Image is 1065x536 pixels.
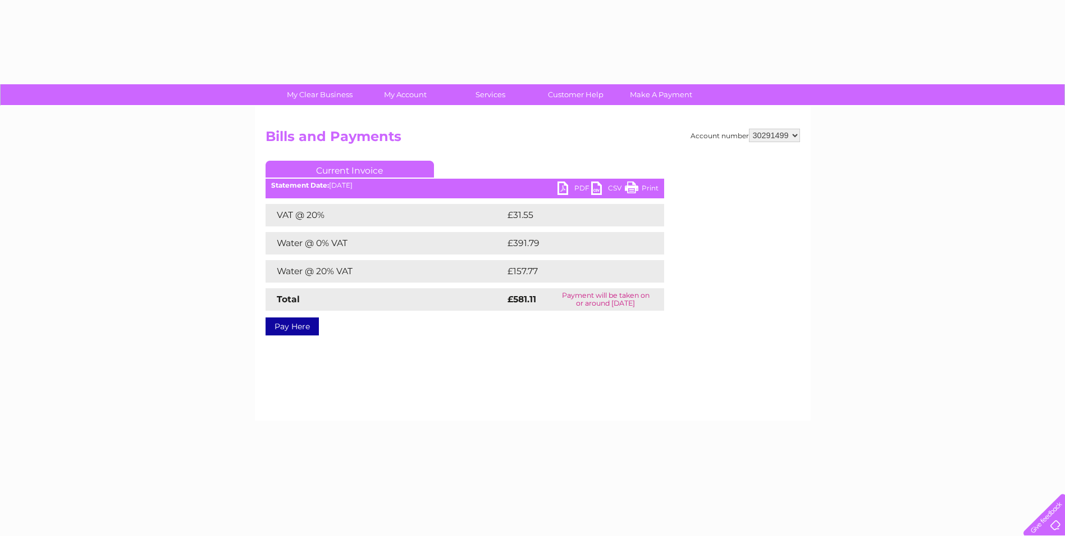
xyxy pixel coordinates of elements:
[547,288,664,311] td: Payment will be taken on or around [DATE]
[277,294,300,305] strong: Total
[615,84,707,105] a: Make A Payment
[266,204,505,226] td: VAT @ 20%
[591,181,625,198] a: CSV
[505,260,643,283] td: £157.77
[266,129,800,150] h2: Bills and Payments
[266,260,505,283] td: Water @ 20% VAT
[557,181,591,198] a: PDF
[273,84,366,105] a: My Clear Business
[444,84,537,105] a: Services
[271,181,329,189] b: Statement Date:
[266,232,505,255] td: Water @ 0% VAT
[505,232,643,255] td: £391.79
[625,181,659,198] a: Print
[691,129,800,142] div: Account number
[266,317,319,335] a: Pay Here
[266,181,664,189] div: [DATE]
[529,84,622,105] a: Customer Help
[266,161,434,178] a: Current Invoice
[359,84,451,105] a: My Account
[505,204,640,226] td: £31.55
[508,294,536,305] strong: £581.11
